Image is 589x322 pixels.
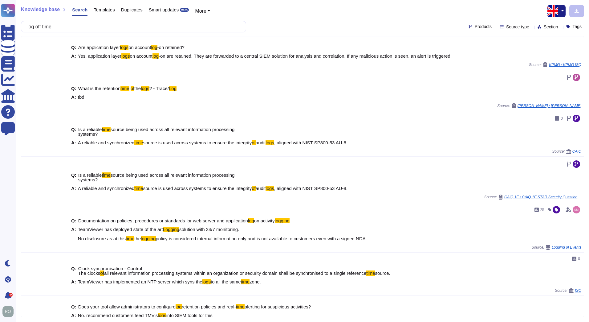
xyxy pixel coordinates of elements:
[252,186,256,191] mark: of
[78,53,121,59] span: Yes, application layer
[149,7,179,12] span: Smart updates
[78,304,176,309] span: Does your tool allow administrators to configure
[572,150,581,153] span: CAIQ
[484,195,581,200] span: Source:
[248,218,254,223] mark: log
[274,186,347,191] span: , aligned with NIST SP800-53 AU-8.
[100,270,104,276] mark: of
[21,7,60,12] span: Knowledge base
[151,45,157,50] mark: log
[130,53,152,59] span: on account
[1,305,18,318] button: user
[544,25,558,29] span: Section
[547,5,560,17] img: en
[156,236,367,241] span: policy is considered internal information only and is not available to customers even with a sign...
[120,86,129,91] mark: time
[102,127,110,132] mark: time
[121,7,143,12] span: Duplicates
[71,95,76,99] b: A:
[169,86,177,91] mark: Log
[152,53,159,59] mark: log
[211,279,241,284] span: to all the same
[71,266,76,275] b: Q:
[506,25,529,29] span: Source type
[102,172,110,178] mark: time
[143,186,252,191] span: source is used across systems to ensure the integrity
[182,304,236,309] span: retention policies and real-
[141,86,149,91] mark: logs
[71,186,76,191] b: A:
[241,279,250,284] mark: time
[71,127,76,136] b: Q:
[375,270,390,276] span: source.
[274,140,347,145] span: , aligned with NIST SP800-53 AU-8.
[71,227,76,241] b: A:
[71,86,76,91] b: Q:
[71,140,76,145] b: A:
[552,246,581,249] span: Logging of Events
[532,245,581,250] span: Source:
[141,236,156,241] mark: logging
[78,45,120,50] span: Are application layer
[266,186,274,191] mark: logs
[497,103,581,108] span: Source:
[149,86,169,91] span: ? - Trace/
[2,306,14,317] img: user
[126,236,134,241] mark: time
[143,140,252,145] span: source is used across systems to ensure the integrity
[578,257,580,261] span: 0
[256,140,266,145] span: audit
[78,279,202,284] span: TeamViewer has implemented an NTP server which syns the
[555,288,581,293] span: Source:
[504,195,581,199] span: CAIQ 1E / CAIQ 1E STAR Security Questionnaire Generated at [DATE]
[78,172,102,178] span: Is a reliable
[71,45,76,50] b: Q:
[252,140,256,145] mark: of
[120,45,129,50] mark: logs
[266,140,274,145] mark: logs
[549,63,581,67] span: KPMG / KPMG ISQ
[518,104,581,108] span: [PERSON_NAME] / [PERSON_NAME]
[250,279,261,284] span: zone.
[78,127,102,132] span: Is a reliable
[71,304,76,309] b: Q:
[71,313,76,318] b: A:
[78,86,121,91] span: What is the retention
[71,54,76,58] b: A:
[180,8,189,12] div: BETA
[128,45,151,50] span: on account
[176,304,182,309] mark: log
[159,53,452,59] span: -on are retained. They are forwarded to a central SIEM solution for analysis and correlation. If ...
[529,62,581,67] span: Source:
[275,218,290,223] mark: logging
[475,24,492,29] span: Products
[575,289,581,292] span: ISO
[166,313,213,318] span: into SIEM tools for this
[134,86,141,91] span: the
[131,86,135,91] mark: of
[572,24,582,29] span: Tags
[121,53,130,59] mark: logs
[254,218,275,223] span: on activity
[78,218,248,223] span: Documentation on policies, procedures or standards for web server and application
[78,266,142,276] span: Clock synchronisation - Control The clocks
[9,293,13,297] div: 9+
[245,304,311,309] span: alerting for suspicious activities?
[134,236,141,241] span: the
[24,21,240,32] input: Search a question or template...
[157,45,185,50] span: -on retained?
[78,313,158,318] span: No, recommend customers feed TMV's
[71,279,76,284] b: A:
[561,117,563,120] span: 0
[540,208,544,212] span: 25
[163,227,179,232] mark: Logging
[78,227,163,232] span: TeamViewer has deployed state of the art
[256,186,266,191] span: audit
[78,172,235,182] span: source being used across all relevant information processing systems?
[573,206,580,213] img: user
[202,279,211,284] mark: logs
[78,127,235,137] span: source being used across all relevant information processing systems?
[552,149,581,154] span: Source:
[158,313,166,318] mark: logs
[78,186,134,191] span: A reliable and synchronized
